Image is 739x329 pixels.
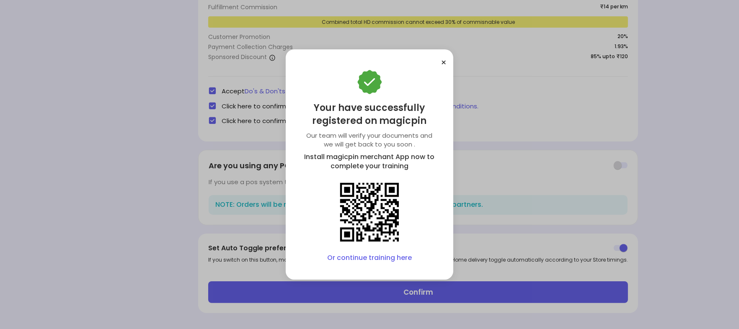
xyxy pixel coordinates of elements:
[357,69,382,95] img: Bmiey8A6pIvryUbuH9gNkaXLk_d0upLGesanSgfXTNQpErMybyzEx-Ux_6fu80IKHCRuIThfIE-JRLXil1y1pG8iRpVbs98nc...
[302,152,437,172] div: Install magicpin merchant App now to complete your training
[327,253,412,263] a: Or continue training here
[441,56,447,69] button: ×
[336,179,403,246] img: QR code
[302,101,437,128] div: Your have successfully registered on magicpin
[302,131,437,149] div: Our team will verify your documents and we will get back to you soon .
